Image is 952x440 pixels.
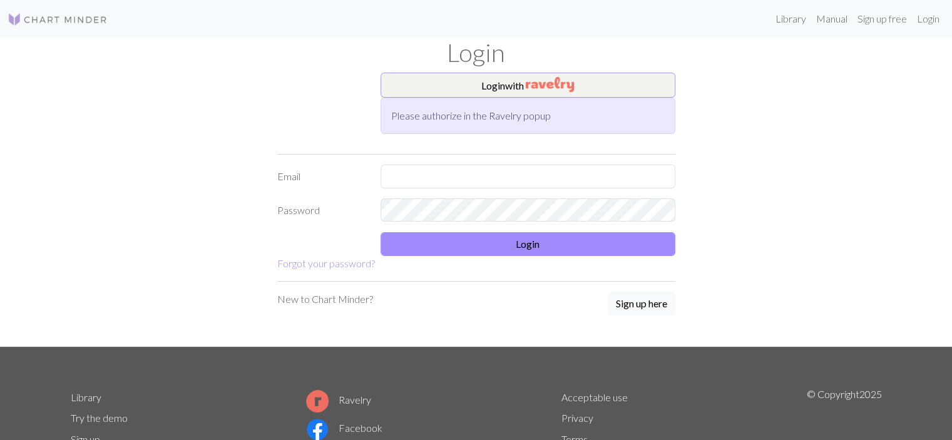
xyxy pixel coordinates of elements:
h1: Login [63,38,889,68]
a: Ravelry [306,394,371,406]
a: Try the demo [71,412,128,424]
a: Sign up here [608,292,675,317]
button: Login [381,232,675,256]
button: Sign up here [608,292,675,315]
a: Acceptable use [561,391,628,403]
a: Privacy [561,412,593,424]
a: Manual [811,6,852,31]
a: Sign up free [852,6,912,31]
p: New to Chart Minder? [277,292,373,307]
label: Email [270,165,373,188]
img: Logo [8,12,108,27]
a: Forgot your password? [277,257,375,269]
a: Library [71,391,101,403]
div: Please authorize in the Ravelry popup [381,98,675,134]
a: Library [770,6,811,31]
label: Password [270,198,373,222]
img: Ravelry [526,77,574,92]
button: Loginwith [381,73,675,98]
a: Login [912,6,944,31]
img: Ravelry logo [306,390,329,412]
a: Facebook [306,422,382,434]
